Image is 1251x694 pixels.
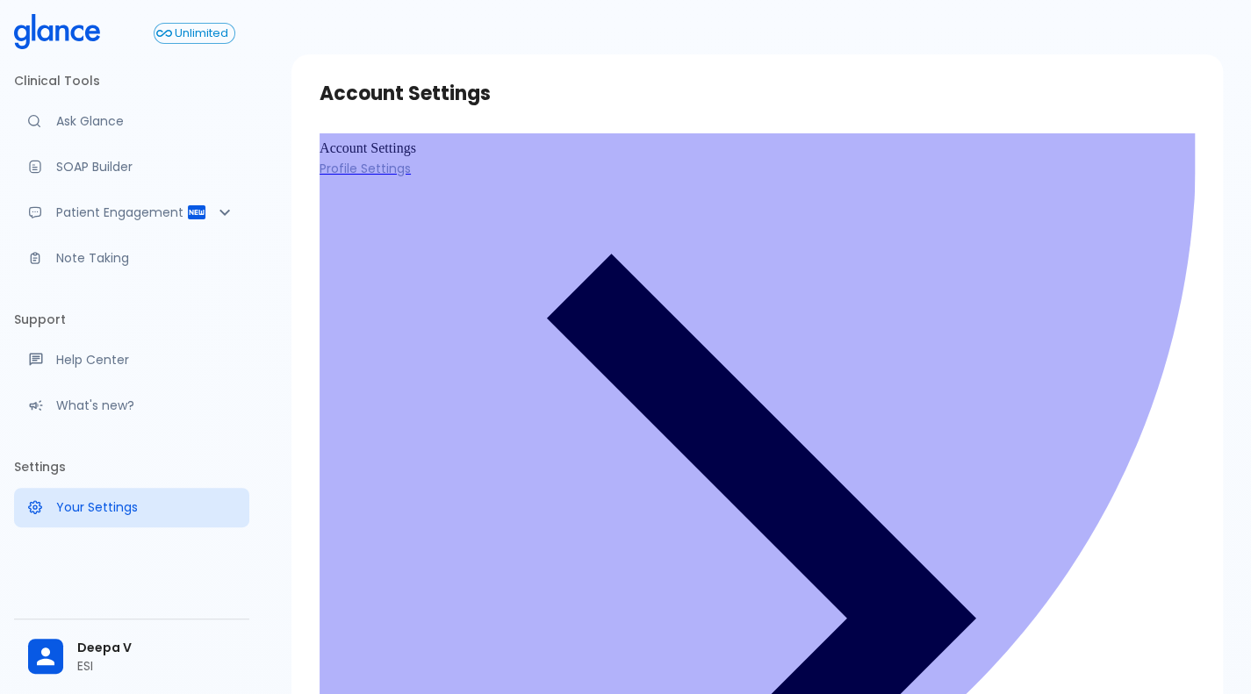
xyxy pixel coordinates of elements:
[14,446,249,488] li: Settings
[14,626,249,687] div: Deepa VESI
[14,147,249,186] a: Docugen: Compose a clinical documentation in seconds
[169,27,234,40] span: Unlimited
[56,204,186,221] p: Patient Engagement
[14,340,249,379] a: Get help from our support team
[320,82,1195,105] h3: Account Settings
[56,351,235,368] p: Help Center
[14,193,249,232] div: Patient Reports & Referrals
[14,239,249,277] a: Advanced note-taking
[14,298,249,340] li: Support
[320,160,1195,177] span: Profile Settings
[154,23,249,44] a: Click to view or change your subscription
[14,488,249,526] a: Manage your settings
[56,397,235,414] p: What's new?
[320,140,1195,156] li: Account Settings
[56,249,235,267] p: Note Taking
[56,158,235,175] p: SOAP Builder
[56,112,235,130] p: Ask Glance
[77,639,235,657] span: Deepa V
[56,498,235,516] p: Your Settings
[154,23,235,44] button: Unlimited
[14,386,249,425] div: Recent updates and feature releases
[14,60,249,102] li: Clinical Tools
[77,657,235,675] p: ESI
[14,102,249,140] a: Moramiz: Find ICD10AM codes instantly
